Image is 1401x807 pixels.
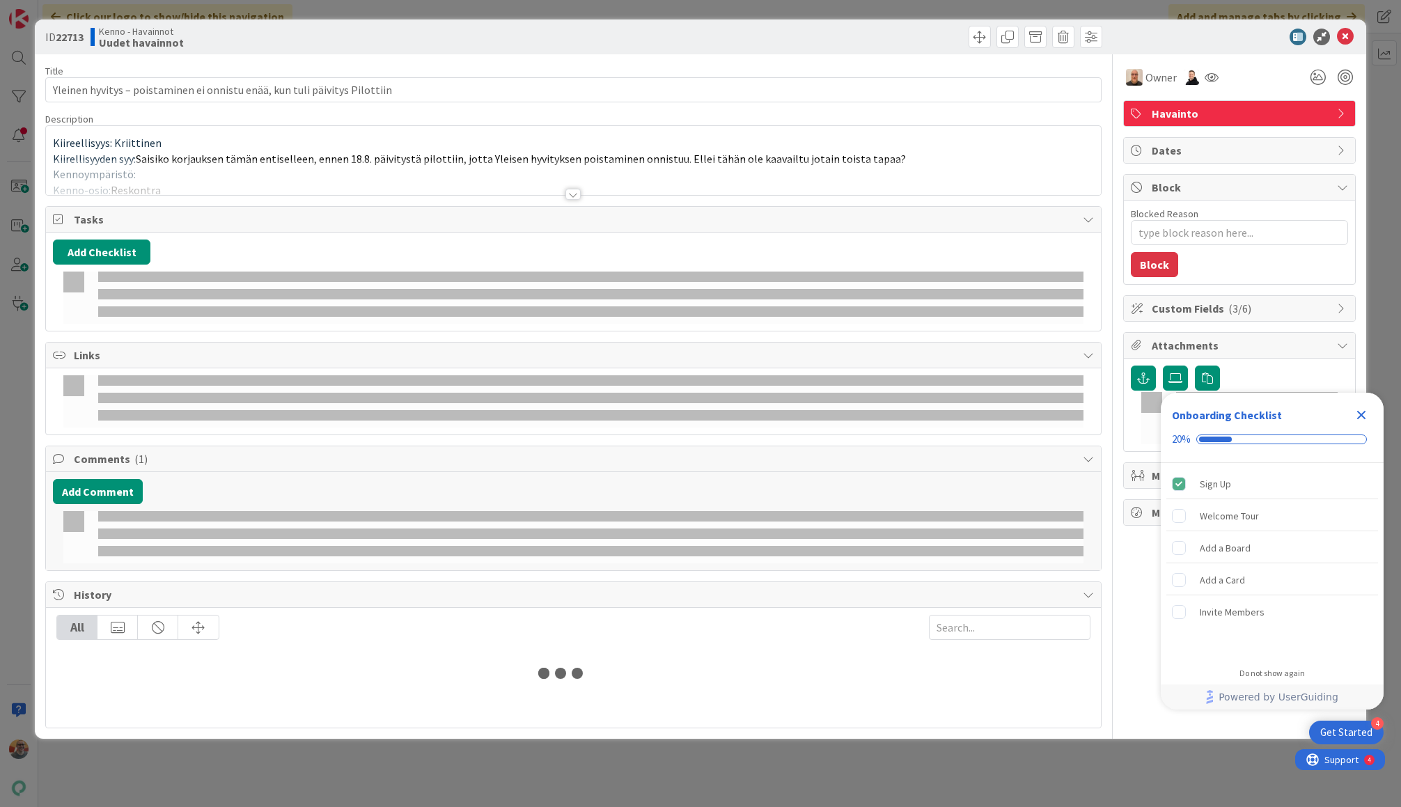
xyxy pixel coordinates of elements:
span: Tasks [74,211,1075,228]
span: Dates [1152,142,1330,159]
img: MK [1126,69,1143,86]
div: Do not show again [1239,668,1305,679]
div: Checklist progress: 20% [1172,433,1372,446]
span: Metrics [1152,504,1330,521]
span: ( 3/6 ) [1228,301,1251,315]
div: Invite Members is incomplete. [1166,597,1378,627]
div: Add a Board is incomplete. [1166,533,1378,563]
div: Sign Up is complete. [1166,469,1378,499]
span: Saisiko korjauksen tämän entiselleen, ennen 18.8. päivitystä pilottiin, jotta Yleisen hyvityksen ... [136,152,906,166]
span: Block [1152,179,1330,196]
div: Sign Up [1200,476,1231,492]
div: Invite Members [1200,604,1265,620]
span: Kenno - Havainnot [99,26,184,37]
span: History [74,586,1075,603]
a: Powered by UserGuiding [1168,684,1377,710]
span: Havainto [1152,105,1330,122]
span: Support [29,2,63,19]
span: Mirrors [1152,467,1330,484]
div: Add a Card [1200,572,1245,588]
div: Close Checklist [1350,404,1372,426]
span: Comments [74,450,1075,467]
div: Add a Card is incomplete. [1166,565,1378,595]
button: Add Comment [53,479,143,504]
span: Attachments [1152,337,1330,354]
span: Description [45,113,93,125]
div: Onboarding Checklist [1172,407,1282,423]
div: Add a Board [1200,540,1251,556]
label: Title [45,65,63,77]
div: Welcome Tour is incomplete. [1166,501,1378,531]
div: Open Get Started checklist, remaining modules: 4 [1309,721,1384,744]
span: ( 1 ) [134,452,148,466]
div: Get Started [1320,726,1372,739]
div: Checklist Container [1161,393,1384,710]
img: AN [1184,70,1199,85]
div: Welcome Tour [1200,508,1259,524]
button: Add Checklist [53,240,150,265]
span: Kiirellisyyden syy: [53,152,136,166]
span: Owner [1145,69,1177,86]
div: 20% [1172,433,1191,446]
span: ID [45,29,84,45]
div: 4 [72,6,76,17]
div: Footer [1161,684,1384,710]
span: Links [74,347,1075,363]
input: Search... [929,615,1090,640]
span: Custom Fields [1152,300,1330,317]
b: 22713 [56,30,84,44]
div: All [57,616,97,639]
b: Uudet havainnot [99,37,184,48]
input: type card name here... [45,77,1101,102]
div: Checklist items [1161,463,1384,659]
div: 4 [1371,717,1384,730]
span: Kiireellisyys: Kriittinen [53,136,162,150]
button: Block [1131,252,1178,277]
label: Blocked Reason [1131,207,1198,220]
span: Powered by UserGuiding [1219,689,1338,705]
